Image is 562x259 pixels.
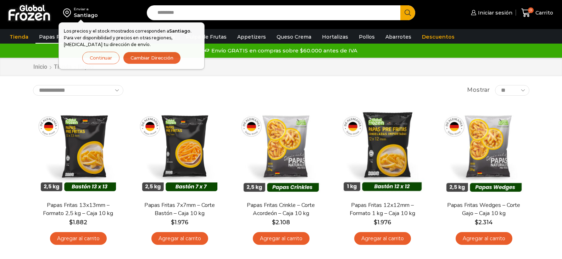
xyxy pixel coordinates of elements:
span: Carrito [534,9,553,16]
a: Descuentos [418,30,458,44]
a: Agregar al carrito: “Papas Fritas 12x12mm - Formato 1 kg - Caja 10 kg” [354,232,411,245]
strong: Santiago [169,28,190,34]
a: Papas Fritas [35,30,75,44]
span: Iniciar sesión [476,9,512,16]
nav: Breadcrumb [33,63,94,71]
a: Agregar al carrito: “Papas Fritas 7x7mm - Corte Bastón - Caja 10 kg” [151,232,208,245]
a: Queso Crema [273,30,315,44]
span: $ [272,219,276,226]
a: Agregar al carrito: “Papas Fritas Wedges – Corte Gajo - Caja 10 kg” [456,232,512,245]
span: Mostrar [467,86,490,94]
bdi: 2.314 [475,219,493,226]
span: 0 [528,7,534,13]
div: Enviar a [74,7,98,12]
a: Tienda [54,63,72,71]
bdi: 1.976 [171,219,188,226]
span: $ [475,219,478,226]
a: Agregar al carrito: “Papas Fritas Crinkle - Corte Acordeón - Caja 10 kg” [253,232,310,245]
a: Abarrotes [382,30,415,44]
a: Tienda [6,30,32,44]
bdi: 2.108 [272,219,290,226]
a: Hortalizas [318,30,352,44]
a: Papas Fritas Crinkle – Corte Acordeón – Caja 10 kg [240,201,322,218]
button: Cambiar Dirección [123,52,181,64]
a: Appetizers [234,30,269,44]
a: Pollos [355,30,378,44]
a: Papas Fritas 13x13mm – Formato 2,5 kg – Caja 10 kg [37,201,119,218]
a: Inicio [33,63,48,71]
img: address-field-icon.svg [63,7,74,19]
a: Iniciar sesión [469,6,512,20]
a: Agregar al carrito: “Papas Fritas 13x13mm - Formato 2,5 kg - Caja 10 kg” [50,232,107,245]
div: Santiago [74,12,98,19]
span: $ [69,219,73,226]
button: Continuar [82,52,119,64]
button: Search button [400,5,415,20]
p: Los precios y el stock mostrados corresponden a . Para ver disponibilidad y precios en otras regi... [64,28,199,48]
span: $ [374,219,377,226]
select: Pedido de la tienda [33,85,123,96]
a: Papas Fritas 7x7mm – Corte Bastón – Caja 10 kg [139,201,220,218]
bdi: 1.882 [69,219,87,226]
a: Pulpa de Frutas [182,30,230,44]
a: Papas Fritas 12x12mm – Formato 1 kg – Caja 10 kg [341,201,423,218]
a: 0 Carrito [519,5,555,21]
bdi: 1.976 [374,219,391,226]
a: Papas Fritas Wedges – Corte Gajo – Caja 10 kg [443,201,524,218]
span: $ [171,219,174,226]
